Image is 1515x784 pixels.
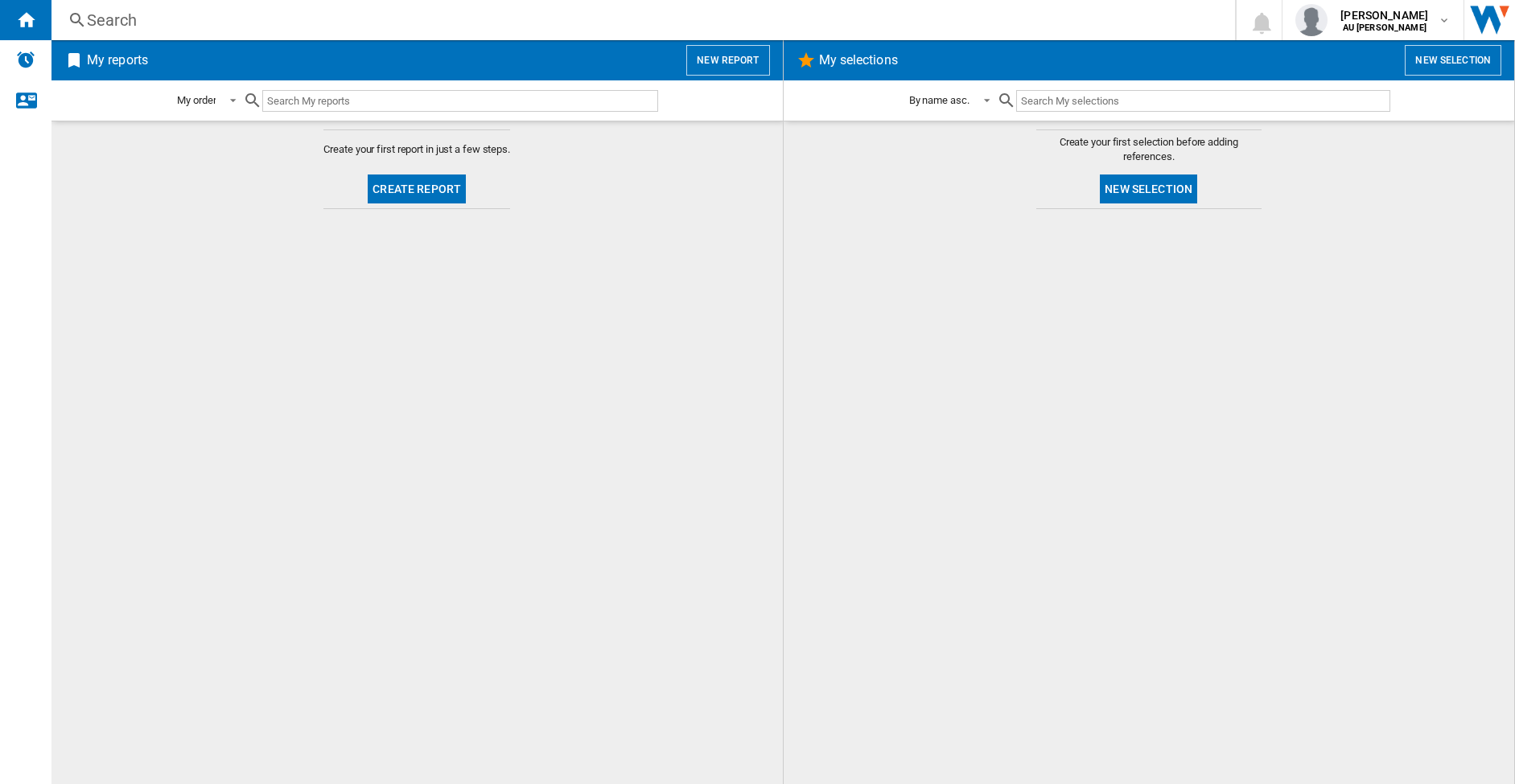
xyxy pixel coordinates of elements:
span: Create your first report in just a few steps. [323,142,510,157]
button: New selection [1100,174,1197,203]
button: New report [686,45,769,76]
h2: My selections [816,45,901,76]
input: Search My reports [262,90,658,112]
span: [PERSON_NAME] [1340,7,1428,23]
img: profile.jpg [1295,4,1328,36]
div: Search [87,9,1193,31]
b: AU [PERSON_NAME] [1343,23,1426,33]
button: Create report [368,174,466,203]
input: Search My selections [1016,90,1390,112]
h2: My reports [84,45,151,76]
span: Create your first selection before adding references. [1036,135,1262,164]
div: By name asc. [909,94,970,106]
button: New selection [1405,45,1501,76]
img: alerts-logo.svg [16,50,35,69]
div: My order [177,94,216,106]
